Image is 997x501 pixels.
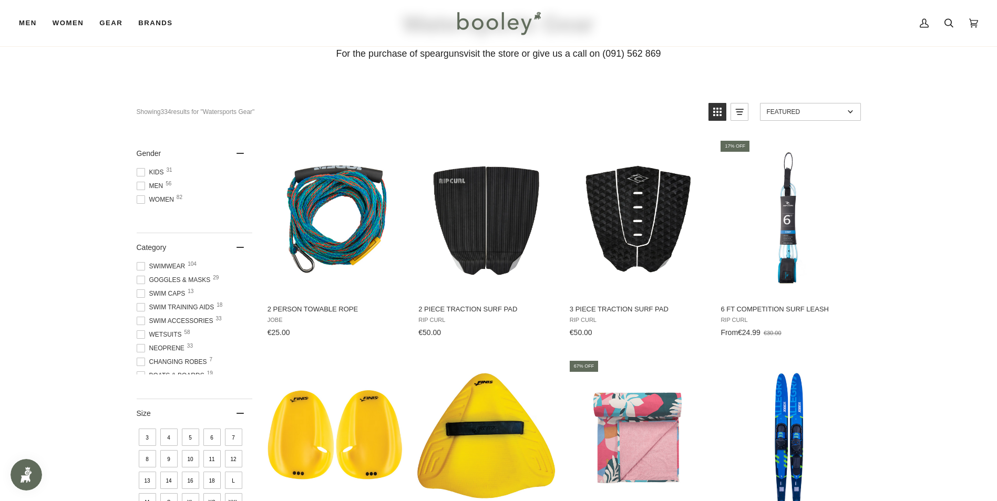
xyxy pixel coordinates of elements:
b: 334 [161,108,171,116]
span: Rip Curl [721,317,857,323]
a: View list mode [731,103,748,121]
span: Size: 11 [203,450,221,467]
span: Size: L [225,472,242,489]
span: Brands [138,18,172,28]
span: 104 [188,262,197,267]
p: visit the store or give us a call on (091) 562 869 [137,47,861,60]
a: 2 Person Towable Rope [266,139,405,341]
span: Gear [99,18,122,28]
span: €50.00 [570,328,592,337]
a: View grid mode [708,103,726,121]
span: Women [137,195,177,204]
span: Gender [137,149,161,158]
span: Size [137,409,151,417]
span: 3 Piece Traction Surf Pad [570,305,706,314]
img: Rip Curl 2 Piece Traction Surf Pad Black - Booley Galway [568,149,707,288]
span: Size: 12 [225,450,242,467]
span: 6 ft Competition Surf Leash [721,305,857,314]
img: Rip Curl 6ft Comp Surf Leash Blue - Booley Galway [719,149,858,288]
span: 82 [177,195,182,200]
div: Showing results for "Watersports Gear" [137,103,701,121]
div: 17% off [721,141,749,152]
span: Swimwear [137,262,189,271]
a: Sort options [760,103,861,121]
span: 7 [210,357,213,362]
span: Boats & Boards [137,371,208,380]
span: 29 [213,275,219,280]
span: Size: 5 [182,429,199,446]
span: 2 Piece Traction Surf Pad [418,305,554,314]
span: Size: 16 [182,472,199,489]
span: Men [137,181,167,191]
span: Featured [767,108,844,116]
span: Size: 8 [139,450,156,467]
span: Size: 10 [182,450,199,467]
span: Size: 4 [160,429,178,446]
img: Booley [453,8,544,38]
span: Rip Curl [570,317,706,323]
span: €24.99 [738,328,760,337]
a: 3 Piece Traction Surf Pad [568,139,707,341]
span: Women [53,18,84,28]
span: Size: 14 [160,472,178,489]
span: Changing Robes [137,357,210,367]
span: Size: 3 [139,429,156,446]
span: Wetsuits [137,330,185,339]
span: Swim Training Aids [137,302,218,312]
span: 56 [166,181,171,186]
span: 19 [207,371,213,376]
a: 6 ft Competition Surf Leash [719,139,858,341]
span: Men [19,18,37,28]
span: €25.00 [268,328,290,337]
span: Size: 9 [160,450,178,467]
span: 18 [217,302,222,308]
span: Category [137,243,167,252]
span: Rip Curl [418,317,554,323]
span: Swim Accessories [137,316,217,326]
img: Jobe 2 Person Towable Rope - Booley Galway [266,149,405,288]
span: Size: 13 [139,472,156,489]
iframe: Button to open loyalty program pop-up [11,459,42,490]
span: Goggles & Masks [137,275,214,285]
span: 13 [188,289,193,294]
span: Size: 6 [203,429,221,446]
span: For the purchase of spearguns [336,48,464,59]
span: 58 [184,330,190,335]
span: Swim Caps [137,289,189,298]
span: From [721,328,738,337]
span: €50.00 [418,328,441,337]
div: 67% off [570,361,599,372]
span: Neoprene [137,343,188,353]
span: 31 [167,168,172,173]
img: Rip Curl 2 Piece Traction Surf Pad Black - Booley Galway [417,149,556,288]
span: 33 [216,316,222,321]
span: Size: 18 [203,472,221,489]
span: Jobe [268,317,404,323]
span: €30.00 [764,330,782,336]
span: 33 [187,343,193,349]
a: 2 Piece Traction Surf Pad [417,139,556,341]
span: Kids [137,168,167,177]
span: 2 Person Towable Rope [268,305,404,314]
span: Size: 7 [225,429,242,446]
